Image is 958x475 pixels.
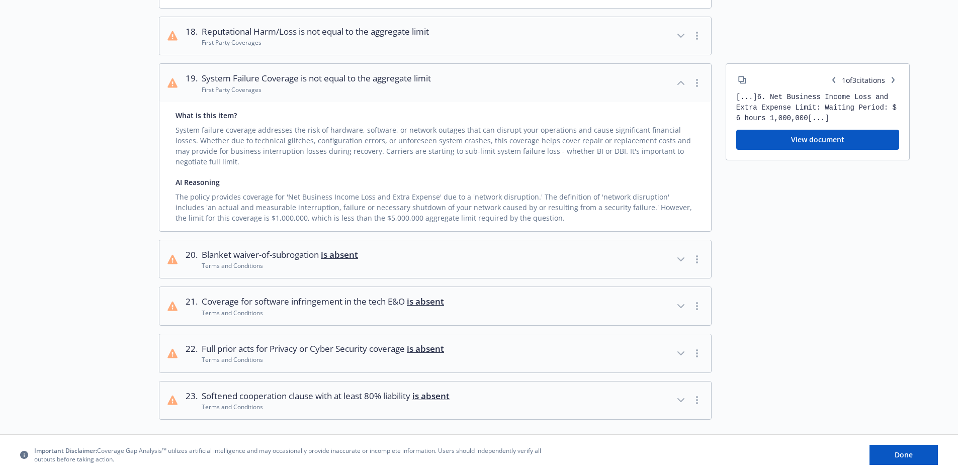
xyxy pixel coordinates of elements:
[159,17,711,55] button: 18.Reputational Harm/Loss is not equal to the aggregate limitFirst Party Coverages
[202,38,429,47] div: First Party Coverages
[176,187,695,223] div: The policy provides coverage for 'Net Business Income Loss and Extra Expense' due to a 'network d...
[186,295,198,317] div: 21 .
[828,74,899,86] span: 1 of 3 citations
[186,390,198,412] div: 23 .
[159,240,711,278] button: 20.Blanket waiver-of-subrogation is absentTerms and Conditions
[159,64,711,102] button: 19.System Failure Coverage is not equal to the aggregate limitFirst Party Coverages
[202,72,431,85] span: System Failure Coverage
[202,403,450,411] div: Terms and Conditions
[202,295,444,308] span: Coverage for software infringement in the tech E&O
[895,450,913,459] span: Done
[301,72,431,84] span: is not equal to the aggregate limit
[176,177,695,187] div: AI Reasoning
[321,249,358,260] span: is absent
[159,287,711,325] button: 21.Coverage for software infringement in the tech E&O is absentTerms and Conditions
[299,26,429,37] span: is not equal to the aggregate limit
[186,72,198,94] div: 19 .
[176,110,695,121] div: What is this item?
[407,343,444,354] span: is absent
[412,390,450,402] span: is absent
[159,334,711,372] button: 22.Full prior acts for Privacy or Cyber Security coverage is absentTerms and Conditions
[869,445,938,465] button: Done
[736,130,899,150] button: View document
[202,261,358,270] div: Terms and Conditions
[186,248,198,270] div: 20 .
[34,446,97,455] span: Important Disclaimer:
[34,446,547,463] span: Coverage Gap Analysis™ utilizes artificial intelligence and may occasionally provide inaccurate o...
[202,390,450,403] span: Softened cooperation clause with at least 80% liability
[407,296,444,307] span: is absent
[736,92,899,124] div: [...] 6. Net Business Income Loss and Extra Expense Limit: Waiting Period: $ 6 hours 1,000,000 [...]
[159,382,711,420] button: 23.Softened cooperation clause with at least 80% liability is absentTerms and Conditions
[202,309,444,317] div: Terms and Conditions
[202,355,444,364] div: Terms and Conditions
[202,248,358,261] span: Blanket waiver-of-subrogation
[202,25,429,38] span: Reputational Harm/Loss
[186,25,198,47] div: 18 .
[202,342,444,355] span: Full prior acts for Privacy or Cyber Security coverage
[186,342,198,364] div: 22 .
[176,121,695,167] div: System failure coverage addresses the risk of hardware, software, or network outages that can dis...
[202,85,431,94] div: First Party Coverages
